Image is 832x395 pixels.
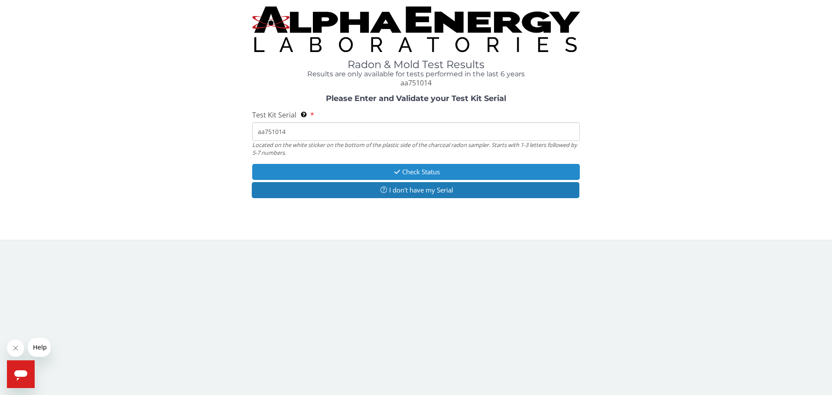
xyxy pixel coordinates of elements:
iframe: Close message [7,340,24,357]
button: Check Status [252,164,580,180]
button: I don't have my Serial [252,182,579,198]
h1: Radon & Mold Test Results [252,59,580,70]
iframe: Button to launch messaging window [7,360,35,388]
iframe: Message from company [28,338,51,357]
span: Test Kit Serial [252,110,296,120]
img: TightCrop.jpg [252,7,580,52]
div: Located on the white sticker on the bottom of the plastic side of the charcoal radon sampler. Sta... [252,141,580,157]
span: aa751014 [400,78,432,88]
strong: Please Enter and Validate your Test Kit Serial [326,94,506,103]
h4: Results are only available for tests performed in the last 6 years [252,70,580,78]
